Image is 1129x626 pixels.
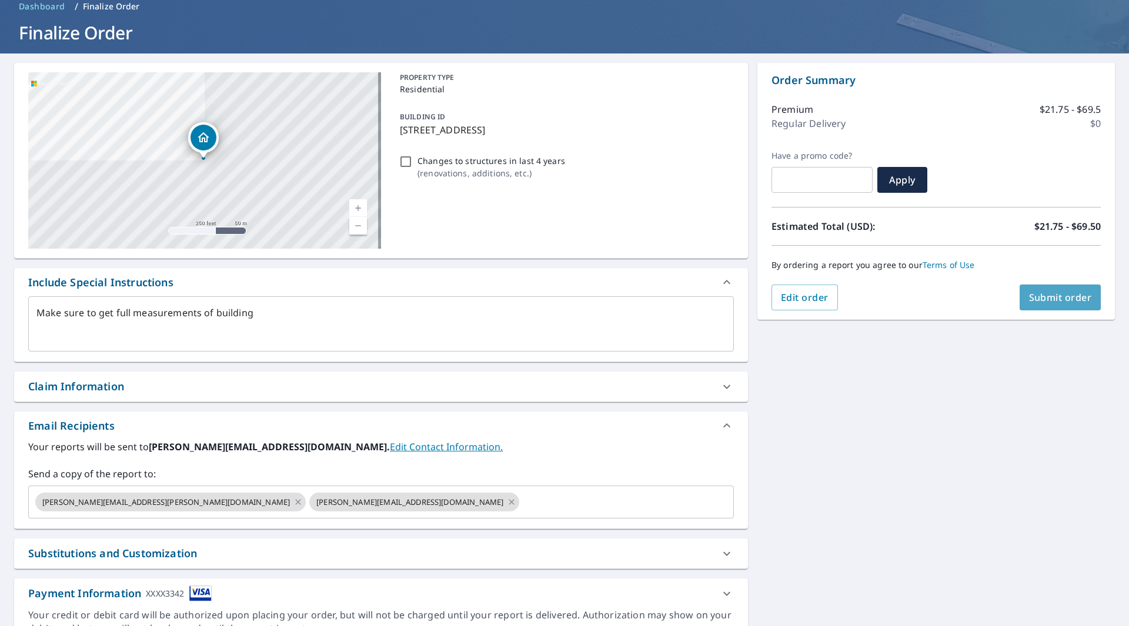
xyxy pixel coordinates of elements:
[877,167,927,193] button: Apply
[14,21,1115,45] h1: Finalize Order
[35,497,297,508] span: [PERSON_NAME][EMAIL_ADDRESS][PERSON_NAME][DOMAIN_NAME]
[1034,219,1101,233] p: $21.75 - $69.50
[887,173,918,186] span: Apply
[19,1,65,12] span: Dashboard
[309,497,510,508] span: [PERSON_NAME][EMAIL_ADDRESS][DOMAIN_NAME]
[400,83,729,95] p: Residential
[14,411,748,440] div: Email Recipients
[1090,116,1101,130] p: $0
[400,123,729,137] p: [STREET_ADDRESS]
[781,291,829,304] span: Edit order
[1020,284,1101,310] button: Submit order
[771,116,846,130] p: Regular Delivery
[28,545,197,561] div: Substitutions and Customization
[771,102,813,116] p: Premium
[923,259,975,270] a: Terms of Use
[417,155,565,167] p: Changes to structures in last 4 years
[28,274,173,290] div: Include Special Instructions
[349,199,367,217] a: Current Level 17, Zoom In
[28,379,124,394] div: Claim Information
[28,440,734,454] label: Your reports will be sent to
[14,268,748,296] div: Include Special Instructions
[14,578,748,608] div: Payment InformationXXXX3342cardImage
[309,493,519,511] div: [PERSON_NAME][EMAIL_ADDRESS][DOMAIN_NAME]
[83,1,140,12] p: Finalize Order
[400,112,445,122] p: BUILDING ID
[189,585,212,601] img: cardImage
[14,538,748,568] div: Substitutions and Customization
[14,371,748,401] div: Claim Information
[1040,102,1101,116] p: $21.75 - $69.5
[349,217,367,235] a: Current Level 17, Zoom Out
[771,219,936,233] p: Estimated Total (USD):
[35,493,306,511] div: [PERSON_NAME][EMAIL_ADDRESS][PERSON_NAME][DOMAIN_NAME]
[28,585,212,601] div: Payment Information
[771,260,1101,270] p: By ordering a report you agree to our
[36,307,726,341] textarea: Make sure to get full measurements of building
[1029,291,1092,304] span: Submit order
[771,150,873,161] label: Have a promo code?
[28,467,734,481] label: Send a copy of the report to:
[771,72,1101,88] p: Order Summary
[771,284,838,310] button: Edit order
[28,418,115,434] div: Email Recipients
[390,440,503,453] a: EditContactInfo
[417,167,565,179] p: ( renovations, additions, etc. )
[149,440,390,453] b: [PERSON_NAME][EMAIL_ADDRESS][DOMAIN_NAME].
[188,122,219,159] div: Dropped pin, building 1, Residential property, 202 E 7th St Dumas, TX 79029
[400,72,729,83] p: PROPERTY TYPE
[146,585,184,601] div: XXXX3342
